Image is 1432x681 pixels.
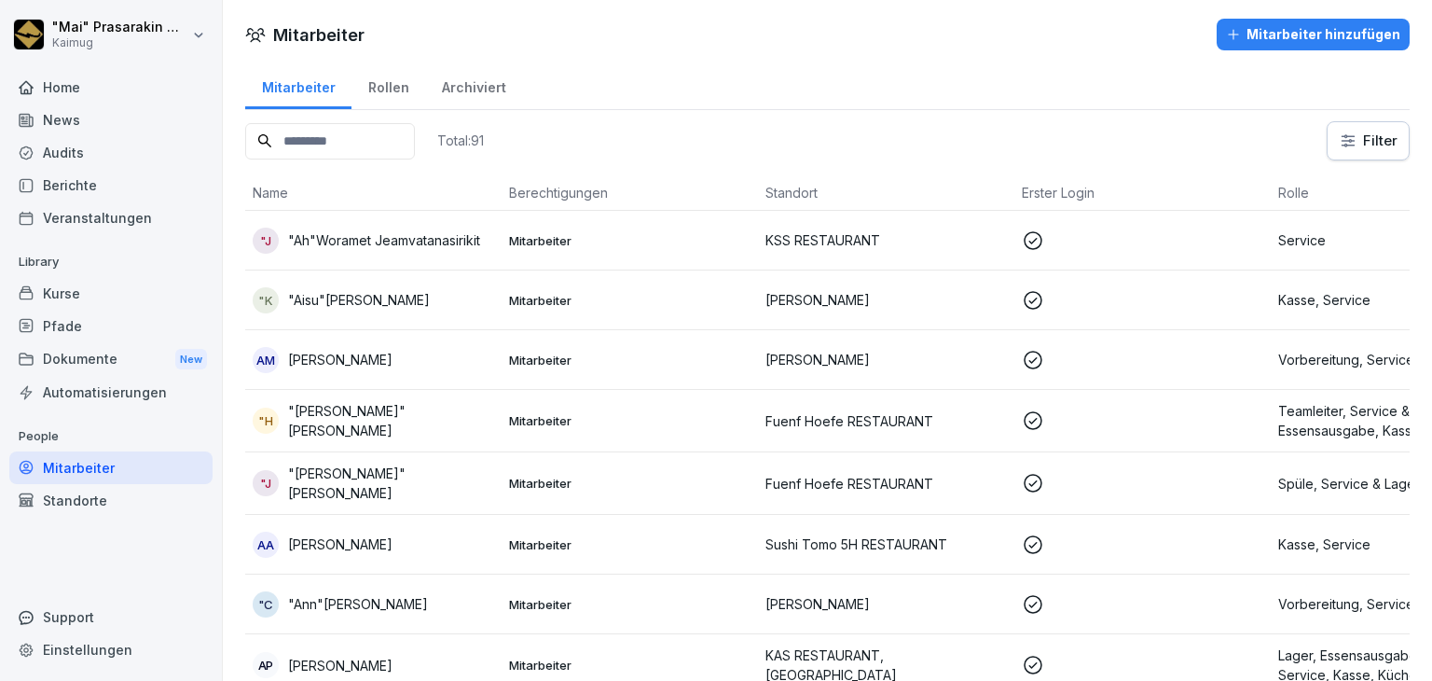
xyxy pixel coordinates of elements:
h1: Mitarbeiter [273,22,365,48]
p: Mitarbeiter [509,412,750,429]
th: Berechtigungen [502,175,758,211]
p: Sushi Tomo 5H RESTAURANT [765,535,1007,554]
p: [PERSON_NAME] [288,350,392,369]
p: "Ah"Woramet Jeamvatanasirikit [288,230,480,250]
p: Mitarbeiter [509,657,750,674]
p: Fuenf Hoefe RESTAURANT [765,474,1007,493]
p: People [9,422,213,452]
div: AA [253,532,279,558]
a: Berichte [9,169,213,202]
a: DokumenteNew [9,342,213,377]
button: Filter [1328,122,1409,160]
p: Library [9,247,213,277]
a: Mitarbeiter [245,62,351,109]
a: News [9,104,213,136]
p: KSS RESTAURANT [765,230,1007,250]
a: Pfade [9,310,213,342]
p: Mitarbeiter [509,292,750,309]
div: "C [253,591,279,618]
a: Veranstaltungen [9,202,213,234]
a: Automatisierungen [9,376,213,409]
p: "[PERSON_NAME]" [PERSON_NAME] [288,401,494,440]
a: Archiviert [425,62,522,109]
th: Name [245,175,502,211]
div: "J [253,470,279,496]
a: Standorte [9,484,213,517]
a: Rollen [351,62,425,109]
a: Kurse [9,277,213,310]
p: Mitarbeiter [509,596,750,613]
p: Total: 91 [437,132,484,149]
th: Erster Login [1014,175,1271,211]
div: New [175,349,207,370]
div: Support [9,601,213,633]
p: "Mai" Prasarakin Natechnanok [52,20,188,35]
th: Standort [758,175,1014,211]
div: "J [253,228,279,254]
div: Mitarbeiter hinzufügen [1226,24,1400,45]
a: Audits [9,136,213,169]
p: Kaimug [52,36,188,49]
p: Mitarbeiter [509,536,750,553]
p: [PERSON_NAME] [288,535,392,554]
div: "H [253,408,279,434]
a: Home [9,71,213,104]
p: "Ann"[PERSON_NAME] [288,594,428,614]
p: Mitarbeiter [509,352,750,368]
p: "Aisu"[PERSON_NAME] [288,290,430,310]
p: "[PERSON_NAME]" [PERSON_NAME] [288,464,494,503]
div: Dokumente [9,342,213,377]
p: [PERSON_NAME] [288,656,392,675]
p: [PERSON_NAME] [765,290,1007,310]
div: Filter [1339,132,1398,150]
button: Mitarbeiter hinzufügen [1217,19,1410,50]
div: AM [253,347,279,373]
p: Fuenf Hoefe RESTAURANT [765,411,1007,431]
p: [PERSON_NAME] [765,350,1007,369]
a: Einstellungen [9,633,213,666]
p: Mitarbeiter [509,232,750,249]
div: "K [253,287,279,313]
a: Mitarbeiter [9,452,213,484]
div: AP [253,652,279,678]
p: [PERSON_NAME] [765,594,1007,614]
p: Mitarbeiter [509,475,750,492]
